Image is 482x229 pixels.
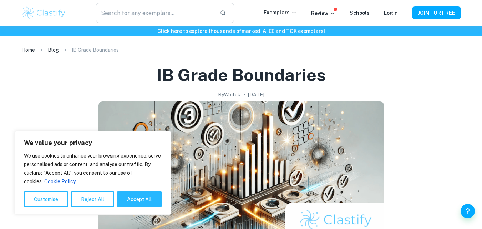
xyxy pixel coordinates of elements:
button: JOIN FOR FREE [412,6,461,19]
button: Customise [24,191,68,207]
h1: IB Grade Boundaries [157,64,326,86]
a: Cookie Policy [44,178,76,185]
h2: By Wojtek [218,91,240,99]
a: Login [384,10,398,16]
img: Clastify logo [21,6,67,20]
p: We value your privacy [24,139,162,147]
h6: Click here to explore thousands of marked IA, EE and TOK exemplars ! [1,27,481,35]
button: Accept All [117,191,162,207]
h2: [DATE] [248,91,264,99]
p: IB Grade Boundaries [72,46,119,54]
p: We use cookies to enhance your browsing experience, serve personalised ads or content, and analys... [24,151,162,186]
button: Help and Feedback [461,204,475,218]
p: Exemplars [264,9,297,16]
p: Review [311,9,335,17]
input: Search for any exemplars... [96,3,214,23]
p: • [243,91,245,99]
div: We value your privacy [14,131,171,215]
button: Reject All [71,191,114,207]
a: Schools [350,10,370,16]
a: Home [21,45,35,55]
a: Blog [48,45,59,55]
